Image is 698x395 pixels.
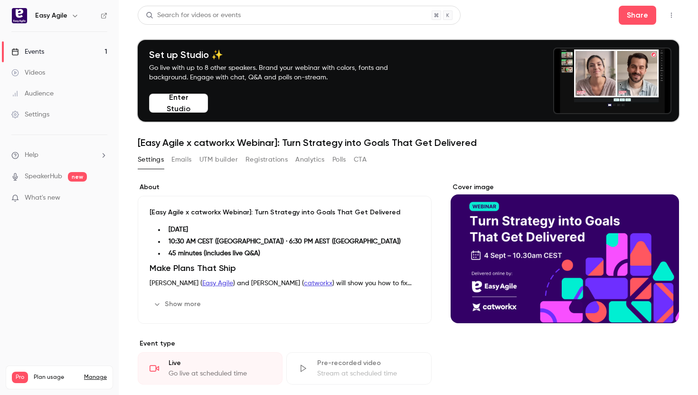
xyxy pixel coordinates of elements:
h1: Make Plans That Ship [150,262,420,274]
span: new [68,172,87,182]
p: [PERSON_NAME] ( ) and [PERSON_NAME] ( ) will show you how to fix planning frustration with practi... [150,278,420,289]
div: Search for videos or events [146,10,241,20]
button: Settings [138,152,164,167]
li: help-dropdown-opener [11,150,107,160]
strong: 10:30 AM CEST ([GEOGRAPHIC_DATA]) · 6:30 PM AEST ([GEOGRAPHIC_DATA]) [169,238,401,245]
span: Help [25,150,38,160]
span: What's new [25,193,60,203]
button: UTM builder [199,152,238,167]
a: Easy Agile [202,280,233,287]
div: Pre-recorded video [317,358,419,368]
div: Audience [11,89,54,98]
label: About [138,183,432,192]
h1: [Easy Agile x catworkx Webinar]: Turn Strategy into Goals That Get Delivered [138,137,679,148]
span: Pro [12,372,28,383]
strong: [DATE] [169,226,188,233]
button: Enter Studio [149,94,208,113]
strong: 45 minutes (includes live Q&A) [169,250,260,257]
button: Registrations [245,152,288,167]
a: Manage [84,374,107,381]
button: Polls [332,152,346,167]
button: Share [619,6,656,25]
div: Go live at scheduled time [169,369,271,378]
div: Videos [11,68,45,77]
div: Live [169,358,271,368]
div: Stream at scheduled time [317,369,419,378]
span: Plan usage [34,374,78,381]
p: Event type [138,339,432,348]
h4: Set up Studio ✨ [149,49,410,60]
a: catworkx [304,280,332,287]
iframe: Noticeable Trigger [96,194,107,202]
label: Cover image [451,183,679,192]
section: Cover image [451,183,679,323]
div: Settings [11,110,49,119]
p: [Easy Agile x catworkx Webinar]: Turn Strategy into Goals That Get Delivered [150,208,420,217]
button: Show more [150,297,207,312]
div: LiveGo live at scheduled time [138,352,283,385]
button: Emails [171,152,191,167]
button: CTA [354,152,367,167]
h6: Easy Agile [35,11,67,20]
p: Go live with up to 8 other speakers. Brand your webinar with colors, fonts and background. Engage... [149,63,410,82]
img: Easy Agile [12,8,27,23]
button: Analytics [295,152,325,167]
div: Events [11,47,44,57]
a: SpeakerHub [25,172,62,182]
div: Pre-recorded videoStream at scheduled time [286,352,431,385]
